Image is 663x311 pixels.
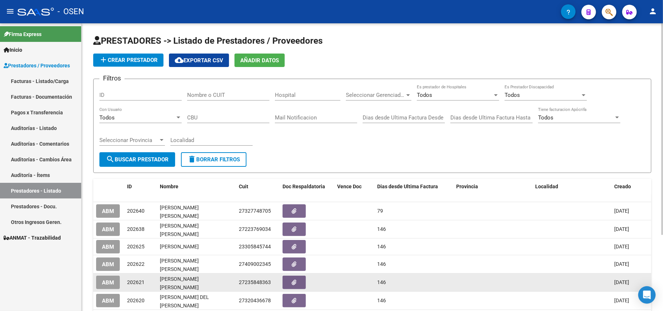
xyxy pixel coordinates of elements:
span: 79 [377,208,383,214]
mat-icon: cloud_download [175,56,183,64]
datatable-header-cell: Provincia [453,179,532,194]
mat-icon: delete [188,155,196,164]
mat-icon: person [648,7,657,16]
span: [DATE] [614,226,629,232]
span: Nombre [160,184,178,189]
span: Vence Doc [337,184,362,189]
span: 146 [377,244,386,249]
span: Dias desde Ultima Factura [377,184,438,189]
span: Todos [99,114,115,121]
span: Creado [614,184,631,189]
button: ABM [96,204,120,218]
span: [DATE] [614,298,629,303]
span: 202621 [127,279,145,285]
span: Inicio [4,46,22,54]
span: ABM [102,226,114,233]
button: Crear Prestador [93,54,163,67]
div: [PERSON_NAME] [PERSON_NAME] [160,204,233,219]
div: [PERSON_NAME] [PERSON_NAME] [160,222,233,237]
div: 23305845744 [239,243,271,251]
span: ABM [102,279,114,286]
span: 202638 [127,226,145,232]
span: [DATE] [614,208,629,214]
span: - OSEN [58,4,84,20]
span: ABM [102,261,114,268]
span: Crear Prestador [99,57,158,63]
div: 27327748705 [239,207,271,215]
button: Buscar Prestador [99,152,175,167]
datatable-header-cell: Nombre [157,179,236,194]
span: Borrar Filtros [188,156,240,163]
span: [DATE] [614,244,629,249]
span: 146 [377,298,386,303]
h3: Filtros [99,73,125,83]
span: Añadir Datos [240,57,279,64]
datatable-header-cell: Localidad [532,179,611,194]
span: Localidad [535,184,558,189]
span: 202625 [127,244,145,249]
span: Todos [538,114,553,121]
button: Borrar Filtros [181,152,246,167]
datatable-header-cell: Cuit [236,179,280,194]
button: Exportar CSV [169,54,229,67]
span: Doc Respaldatoria [283,184,325,189]
span: 146 [377,226,386,232]
span: ABM [102,244,114,250]
datatable-header-cell: Vence Doc [334,179,374,194]
span: 146 [377,279,386,285]
div: 27409002345 [239,260,271,268]
datatable-header-cell: Doc Respaldatoria [280,179,334,194]
datatable-header-cell: Creado [611,179,651,194]
span: 202622 [127,261,145,267]
span: Exportar CSV [175,57,223,64]
div: [PERSON_NAME] [PERSON_NAME] [160,275,233,290]
div: [PERSON_NAME] DEL [PERSON_NAME] [160,293,233,308]
span: Prestadores / Proveedores [4,62,70,70]
span: Provincia [456,184,478,189]
span: Cuit [239,184,248,189]
datatable-header-cell: Dias desde Ultima Factura [374,179,453,194]
span: 146 [377,261,386,267]
span: ID [127,184,132,189]
span: 202620 [127,298,145,303]
span: Todos [505,92,520,98]
span: [DATE] [614,261,629,267]
button: Añadir Datos [234,54,285,67]
mat-icon: menu [6,7,15,16]
mat-icon: add [99,55,108,64]
span: 202640 [127,208,145,214]
div: 27320436678 [239,296,271,305]
span: Seleccionar Gerenciador [346,92,405,98]
mat-icon: search [106,155,115,164]
div: [PERSON_NAME] [160,243,233,251]
div: 27235848363 [239,278,271,287]
div: 27223769034 [239,225,271,233]
span: Buscar Prestador [106,156,169,163]
span: ABM [102,208,114,214]
span: Seleccionar Provincia [99,137,158,143]
span: Todos [417,92,432,98]
div: [PERSON_NAME] [PERSON_NAME] [PERSON_NAME] [160,257,233,272]
button: ABM [96,257,120,271]
span: [DATE] [614,279,629,285]
span: PRESTADORES -> Listado de Prestadores / Proveedores [93,36,323,46]
button: ABM [96,276,120,289]
button: ABM [96,223,120,236]
span: ANMAT - Trazabilidad [4,234,61,242]
button: ABM [96,240,120,253]
div: Open Intercom Messenger [638,286,656,304]
span: ABM [102,298,114,304]
span: Firma Express [4,30,42,38]
button: ABM [96,294,120,307]
datatable-header-cell: ID [124,179,157,194]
